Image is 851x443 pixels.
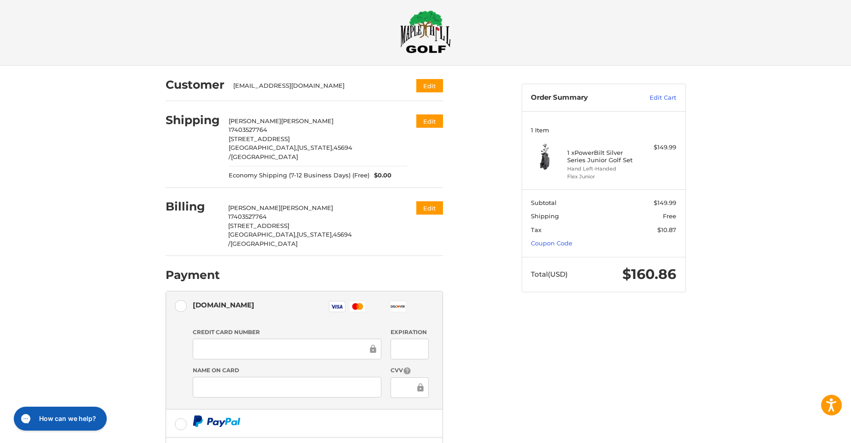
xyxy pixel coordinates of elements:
[531,226,541,233] span: Tax
[228,231,297,238] span: [GEOGRAPHIC_DATA],
[416,201,443,215] button: Edit
[369,171,391,180] span: $0.00
[654,199,676,206] span: $149.99
[297,231,333,238] span: [US_STATE],
[230,240,298,247] span: [GEOGRAPHIC_DATA]
[231,153,298,160] span: [GEOGRAPHIC_DATA]
[281,117,333,125] span: [PERSON_NAME]
[531,270,568,278] span: Total (USD)
[531,239,572,247] a: Coupon Code
[166,268,220,282] h2: Payment
[228,231,352,247] span: 45694 /
[531,93,630,102] h3: Order Summary
[567,149,638,164] h4: 1 x PowerBilt Silver Series Junior Golf Set
[640,143,676,152] div: $149.99
[229,144,352,160] span: 45694 /
[531,199,557,206] span: Subtotal
[400,10,451,53] img: Maple Hill Golf
[416,79,443,92] button: Edit
[391,366,429,375] label: CVV
[229,135,290,142] span: [STREET_ADDRESS]
[297,144,333,151] span: [US_STATE],
[193,415,241,427] img: PayPal icon
[193,328,381,336] label: Credit Card Number
[9,403,109,434] iframe: Gorgias live chat messenger
[228,204,281,211] span: [PERSON_NAME]
[228,213,267,220] span: 17403527764
[166,199,219,214] h2: Billing
[166,113,220,127] h2: Shipping
[233,81,398,91] div: [EMAIL_ADDRESS][DOMAIN_NAME]
[166,78,224,92] h2: Customer
[531,212,559,220] span: Shipping
[193,297,254,312] div: [DOMAIN_NAME]
[229,144,297,151] span: [GEOGRAPHIC_DATA],
[229,171,369,180] span: Economy Shipping (7-12 Business Days) (Free)
[416,114,443,128] button: Edit
[657,226,676,233] span: $10.87
[391,328,429,336] label: Expiration
[567,173,638,181] li: Flex Junior
[567,165,638,173] li: Hand Left-Handed
[531,126,676,134] h3: 1 Item
[663,212,676,220] span: Free
[630,93,676,102] a: Edit Cart
[229,117,281,125] span: [PERSON_NAME]
[622,266,676,283] span: $160.86
[281,204,333,211] span: [PERSON_NAME]
[229,126,267,133] span: 17403527764
[193,366,381,375] label: Name on Card
[228,222,289,229] span: [STREET_ADDRESS]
